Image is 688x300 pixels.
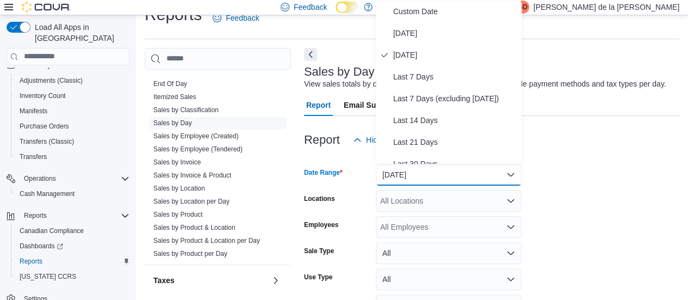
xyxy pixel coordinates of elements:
[153,224,235,231] a: Sales by Product & Location
[2,171,134,186] button: Operations
[366,134,423,145] span: Hide Parameters
[20,91,66,100] span: Inventory Count
[153,172,231,179] a: Sales by Invoice & Product
[336,2,358,13] input: Dark Mode
[15,89,129,102] span: Inventory Count
[11,223,134,238] button: Canadian Compliance
[11,88,134,103] button: Inventory Count
[393,48,517,62] span: [DATE]
[376,1,522,164] div: Select listbox
[15,150,129,163] span: Transfers
[20,226,84,235] span: Canadian Compliance
[11,149,134,164] button: Transfers
[153,237,260,244] a: Sales by Product & Location per Day
[208,7,263,29] a: Feedback
[153,158,201,166] a: Sales by Invoice
[393,157,517,170] span: Last 30 Days
[304,48,317,61] button: Next
[304,65,375,78] h3: Sales by Day
[20,189,75,198] span: Cash Management
[15,187,79,200] a: Cash Management
[15,135,129,148] span: Transfers (Classic)
[11,186,134,201] button: Cash Management
[30,22,129,44] span: Load All Apps in [GEOGRAPHIC_DATA]
[393,27,517,40] span: [DATE]
[15,74,129,87] span: Adjustments (Classic)
[153,93,196,101] span: Itemized Sales
[304,273,332,281] label: Use Type
[153,250,227,258] a: Sales by Product per Day
[15,135,78,148] a: Transfers (Classic)
[15,89,70,102] a: Inventory Count
[304,247,334,255] label: Sale Type
[15,120,129,133] span: Purchase Orders
[153,210,203,219] span: Sales by Product
[15,224,88,237] a: Canadian Compliance
[15,74,87,87] a: Adjustments (Classic)
[534,1,679,14] p: [PERSON_NAME] de la [PERSON_NAME]
[11,254,134,269] button: Reports
[15,255,47,268] a: Reports
[304,168,343,177] label: Date Range
[393,70,517,83] span: Last 7 Days
[153,211,203,218] a: Sales by Product
[11,103,134,119] button: Manifests
[15,240,67,253] a: Dashboards
[15,224,129,237] span: Canadian Compliance
[24,174,56,183] span: Operations
[20,152,47,161] span: Transfers
[15,150,51,163] a: Transfers
[153,119,192,127] a: Sales by Day
[376,164,522,186] button: [DATE]
[376,268,522,290] button: All
[393,5,517,18] span: Custom Date
[11,119,134,134] button: Purchase Orders
[153,249,227,258] span: Sales by Product per Day
[20,209,51,222] button: Reports
[153,93,196,101] a: Itemized Sales
[153,223,235,232] span: Sales by Product & Location
[153,236,260,245] span: Sales by Product & Location per Day
[11,238,134,254] a: Dashboards
[20,76,83,85] span: Adjustments (Classic)
[349,129,427,151] button: Hide Parameters
[306,94,331,116] span: Report
[153,275,175,286] h3: Taxes
[269,274,282,287] button: Taxes
[24,211,47,220] span: Reports
[153,145,243,153] a: Sales by Employee (Tendered)
[294,2,327,13] span: Feedback
[15,270,80,283] a: [US_STATE] CCRS
[153,198,230,205] a: Sales by Location per Day
[15,105,52,118] a: Manifests
[516,1,529,14] div: Giuseppe de la Rosa
[20,272,76,281] span: [US_STATE] CCRS
[15,240,129,253] span: Dashboards
[15,187,129,200] span: Cash Management
[393,136,517,149] span: Last 21 Days
[11,73,134,88] button: Adjustments (Classic)
[153,106,219,114] span: Sales by Classification
[153,80,187,88] a: End Of Day
[304,221,338,229] label: Employees
[153,275,267,286] button: Taxes
[11,134,134,149] button: Transfers (Classic)
[2,208,134,223] button: Reports
[20,172,129,185] span: Operations
[506,223,515,231] button: Open list of options
[145,77,291,265] div: Sales
[20,257,42,266] span: Reports
[15,120,73,133] a: Purchase Orders
[153,132,239,140] span: Sales by Employee (Created)
[153,185,205,192] a: Sales by Location
[15,105,129,118] span: Manifests
[344,94,413,116] span: Email Subscription
[153,106,219,114] a: Sales by Classification
[506,197,515,205] button: Open list of options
